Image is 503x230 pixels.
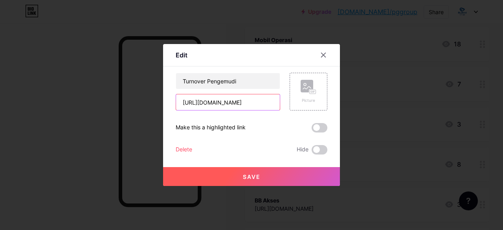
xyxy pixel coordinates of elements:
[163,167,340,186] button: Save
[176,73,280,89] input: Title
[176,145,192,155] div: Delete
[297,145,308,155] span: Hide
[176,123,246,132] div: Make this a highlighted link
[243,173,261,180] span: Save
[176,94,280,110] input: URL
[176,50,187,60] div: Edit
[301,98,316,103] div: Picture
